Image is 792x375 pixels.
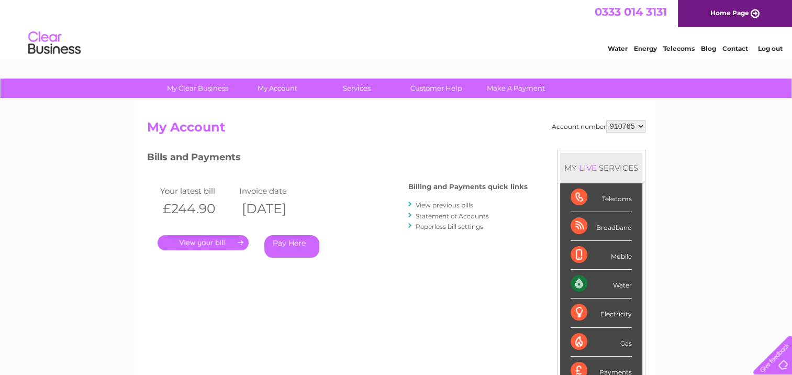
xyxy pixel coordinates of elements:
a: Services [314,79,400,98]
a: Telecoms [663,45,695,52]
a: Customer Help [393,79,479,98]
a: Paperless bill settings [416,223,483,230]
th: £244.90 [158,198,237,219]
a: Energy [634,45,657,52]
a: My Account [234,79,320,98]
a: Blog [701,45,716,52]
h4: Billing and Payments quick links [408,183,528,191]
td: Your latest bill [158,184,237,198]
a: Make A Payment [473,79,559,98]
div: Telecoms [571,183,632,212]
div: Gas [571,328,632,357]
div: MY SERVICES [560,153,642,183]
div: LIVE [577,163,599,173]
a: . [158,235,249,250]
h3: Bills and Payments [147,150,528,168]
a: Statement of Accounts [416,212,489,220]
div: Account number [552,120,645,133]
div: Electricity [571,299,632,327]
a: 0333 014 3131 [595,5,667,18]
a: Log out [757,45,782,52]
a: My Clear Business [154,79,241,98]
a: Contact [722,45,748,52]
a: Pay Here [264,235,319,258]
img: logo.png [28,27,81,59]
div: Clear Business is a trading name of Verastar Limited (registered in [GEOGRAPHIC_DATA] No. 3667643... [149,6,644,51]
div: Mobile [571,241,632,270]
div: Broadband [571,212,632,241]
a: View previous bills [416,201,473,209]
td: Invoice date [237,184,316,198]
div: Water [571,270,632,299]
th: [DATE] [237,198,316,219]
h2: My Account [147,120,645,140]
a: Water [608,45,628,52]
